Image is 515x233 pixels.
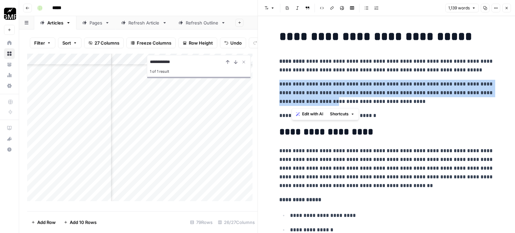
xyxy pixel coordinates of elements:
[445,4,479,12] button: 1,139 words
[4,80,15,91] a: Settings
[215,217,257,228] div: 26/27 Columns
[137,40,171,46] span: Freeze Columns
[186,19,218,26] div: Refresh Outline
[34,16,76,30] a: Articles
[37,219,56,226] span: Add Row
[84,38,124,48] button: 27 Columns
[4,8,16,20] img: Growth Marketing Pro Logo
[4,38,15,48] a: Home
[4,70,15,80] a: Usage
[70,219,97,226] span: Add 10 Rows
[302,111,323,117] span: Edit with AI
[4,48,15,59] a: Browse
[58,38,81,48] button: Sort
[34,40,45,46] span: Filter
[62,40,71,46] span: Sort
[224,58,232,66] button: Previous Result
[60,217,101,228] button: Add 10 Rows
[95,40,119,46] span: 27 Columns
[150,67,248,75] div: 1 of 1 result
[30,38,55,48] button: Filter
[126,38,176,48] button: Freeze Columns
[4,133,15,144] button: What's new?
[240,58,248,66] button: Close Search
[230,40,242,46] span: Undo
[76,16,115,30] a: Pages
[90,19,102,26] div: Pages
[173,16,231,30] a: Refresh Outline
[4,5,15,22] button: Workspace: Growth Marketing Pro
[27,217,60,228] button: Add Row
[220,38,246,48] button: Undo
[115,16,173,30] a: Refresh Article
[47,19,63,26] div: Articles
[293,110,326,118] button: Edit with AI
[327,110,357,118] button: Shortcuts
[189,40,213,46] span: Row Height
[4,59,15,70] a: Your Data
[4,134,14,144] div: What's new?
[232,58,240,66] button: Next Result
[178,38,217,48] button: Row Height
[448,5,470,11] span: 1,139 words
[4,123,15,133] a: AirOps Academy
[128,19,160,26] div: Refresh Article
[4,144,15,155] button: Help + Support
[187,217,215,228] div: 79 Rows
[330,111,349,117] span: Shortcuts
